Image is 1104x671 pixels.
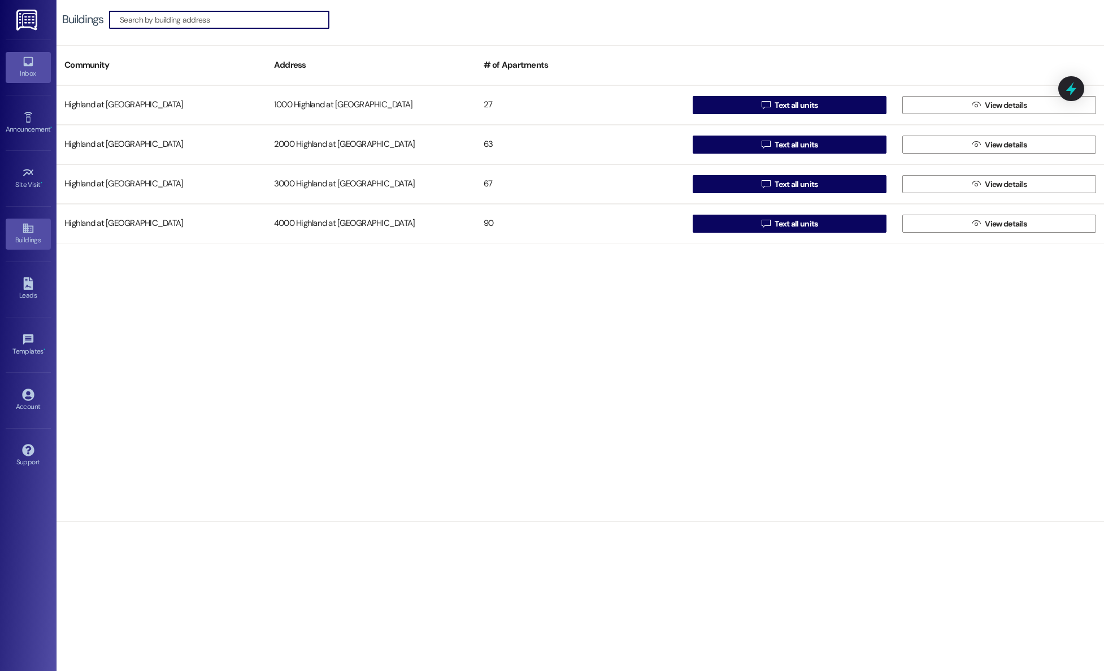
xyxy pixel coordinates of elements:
button: View details [902,175,1096,193]
div: Buildings [62,14,103,25]
button: View details [902,96,1096,114]
span: View details [985,99,1027,111]
span: • [41,179,42,187]
button: Text all units [693,175,886,193]
i:  [762,180,770,189]
div: 27 [476,94,685,116]
span: • [50,124,52,132]
span: Text all units [775,139,818,151]
button: Text all units [693,96,886,114]
button: View details [902,215,1096,233]
div: # of Apartments [476,51,685,79]
div: 63 [476,133,685,156]
span: View details [985,139,1027,151]
div: Highland at [GEOGRAPHIC_DATA] [56,133,266,156]
i:  [762,140,770,149]
div: 67 [476,173,685,195]
i:  [972,140,980,149]
button: Text all units [693,215,886,233]
i:  [762,219,770,228]
input: Search by building address [120,12,329,28]
div: 90 [476,212,685,235]
span: View details [985,178,1027,190]
a: Inbox [6,52,51,82]
a: Templates • [6,330,51,360]
img: ResiDesk Logo [16,10,40,30]
a: Account [6,385,51,416]
div: Highland at [GEOGRAPHIC_DATA] [56,173,266,195]
div: 1000 Highland at [GEOGRAPHIC_DATA] [266,94,476,116]
a: Support [6,441,51,471]
span: Text all units [775,178,818,190]
div: Highland at [GEOGRAPHIC_DATA] [56,212,266,235]
span: View details [985,218,1027,230]
button: Text all units [693,136,886,154]
a: Site Visit • [6,163,51,194]
div: Community [56,51,266,79]
span: Text all units [775,99,818,111]
i:  [972,219,980,228]
div: 2000 Highland at [GEOGRAPHIC_DATA] [266,133,476,156]
i:  [972,180,980,189]
div: Highland at [GEOGRAPHIC_DATA] [56,94,266,116]
div: 4000 Highland at [GEOGRAPHIC_DATA] [266,212,476,235]
div: 3000 Highland at [GEOGRAPHIC_DATA] [266,173,476,195]
div: Address [266,51,476,79]
i:  [972,101,980,110]
a: Leads [6,274,51,304]
button: View details [902,136,1096,154]
i:  [762,101,770,110]
span: Text all units [775,218,818,230]
span: • [44,346,45,354]
a: Buildings [6,219,51,249]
